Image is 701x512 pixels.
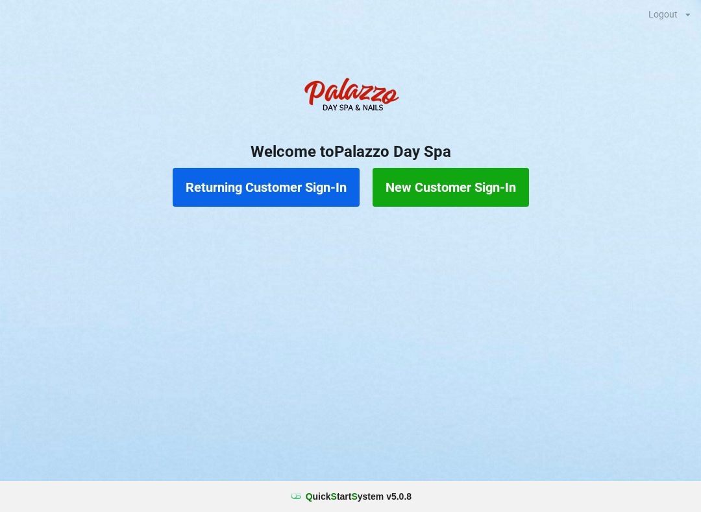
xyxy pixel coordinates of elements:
[299,71,402,122] img: PalazzoDaySpaNails-Logo.png
[173,168,360,207] button: Returning Customer Sign-In
[351,491,357,502] span: S
[306,491,313,502] span: Q
[289,490,302,503] img: favicon.ico
[373,168,529,207] button: New Customer Sign-In
[648,10,678,19] div: Logout
[306,490,412,503] b: uick tart ystem v 5.0.8
[331,491,337,502] span: S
